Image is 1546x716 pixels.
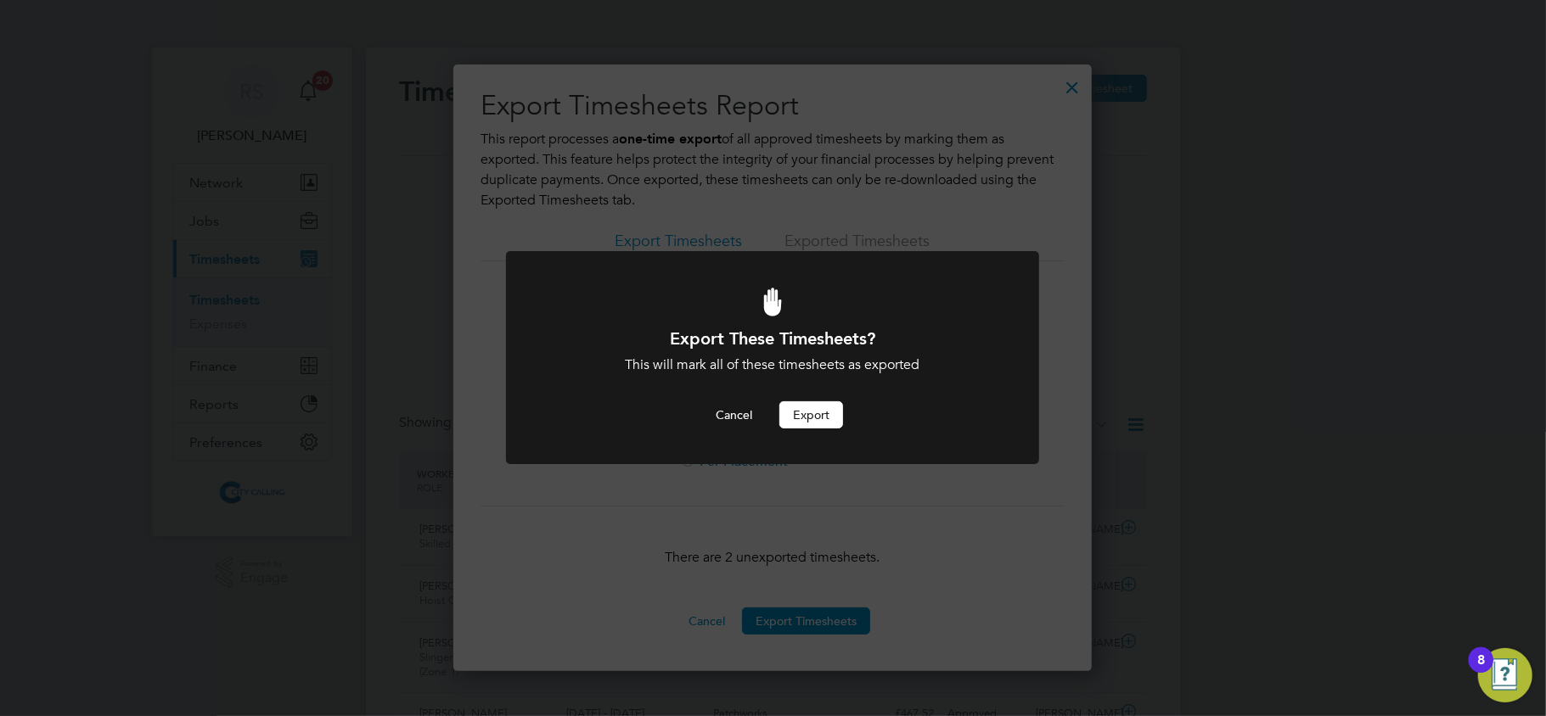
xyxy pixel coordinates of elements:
div: This will mark all of these timesheets as exported [552,356,993,374]
button: Cancel [702,401,766,428]
button: Open Resource Center, 8 new notifications [1478,648,1532,702]
div: 8 [1477,660,1485,682]
h1: Export These Timesheets? [552,327,993,350]
button: Export [779,401,843,428]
